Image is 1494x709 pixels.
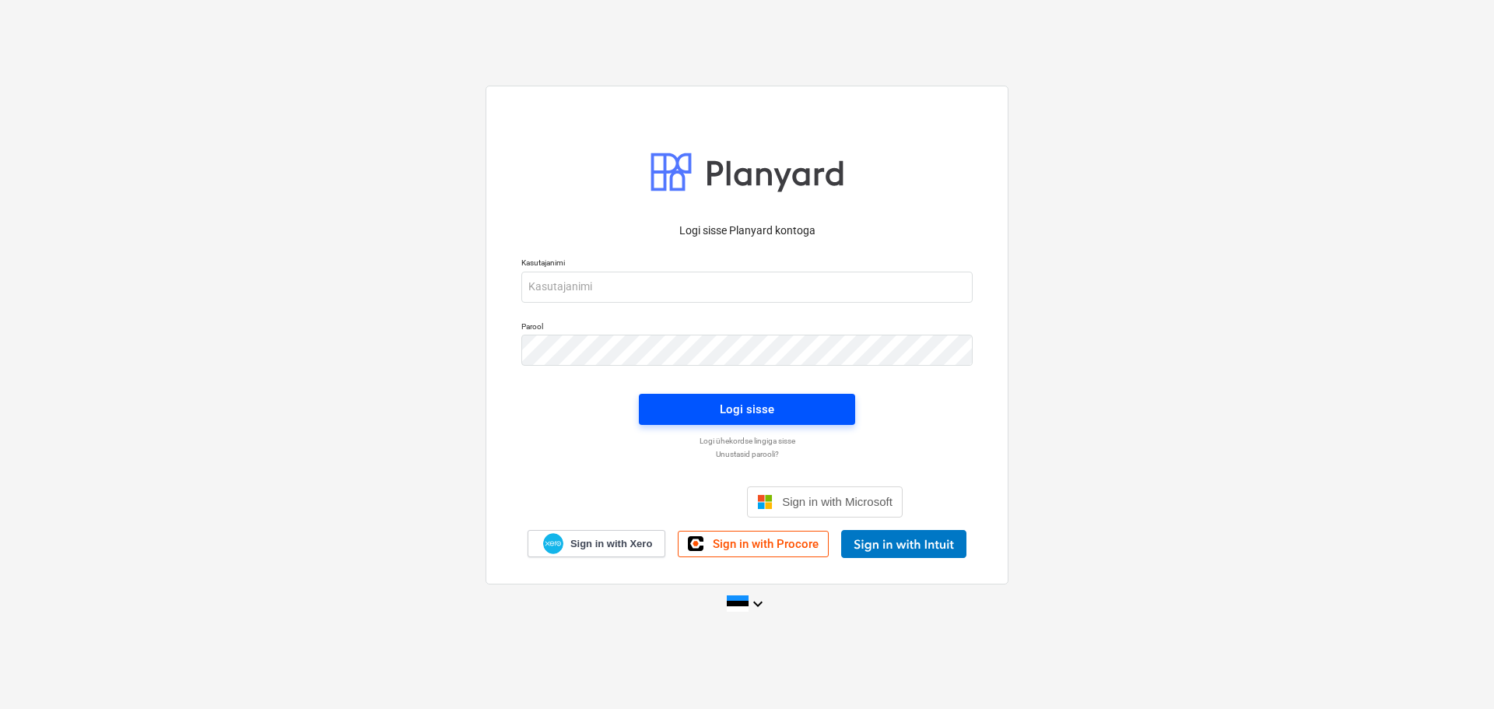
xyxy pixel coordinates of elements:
[678,531,829,557] a: Sign in with Procore
[521,272,973,303] input: Kasutajanimi
[514,436,980,446] a: Logi ühekordse lingiga sisse
[757,494,773,510] img: Microsoft logo
[749,595,767,613] i: keyboard_arrow_down
[782,495,893,508] span: Sign in with Microsoft
[713,537,819,551] span: Sign in with Procore
[720,399,774,419] div: Logi sisse
[584,485,742,519] iframe: Sign in with Google Button
[528,530,666,557] a: Sign in with Xero
[1416,634,1494,709] iframe: Chat Widget
[521,223,973,239] p: Logi sisse Planyard kontoga
[514,449,980,459] a: Unustasid parooli?
[570,537,652,551] span: Sign in with Xero
[639,394,855,425] button: Logi sisse
[543,533,563,554] img: Xero logo
[521,258,973,271] p: Kasutajanimi
[521,321,973,335] p: Parool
